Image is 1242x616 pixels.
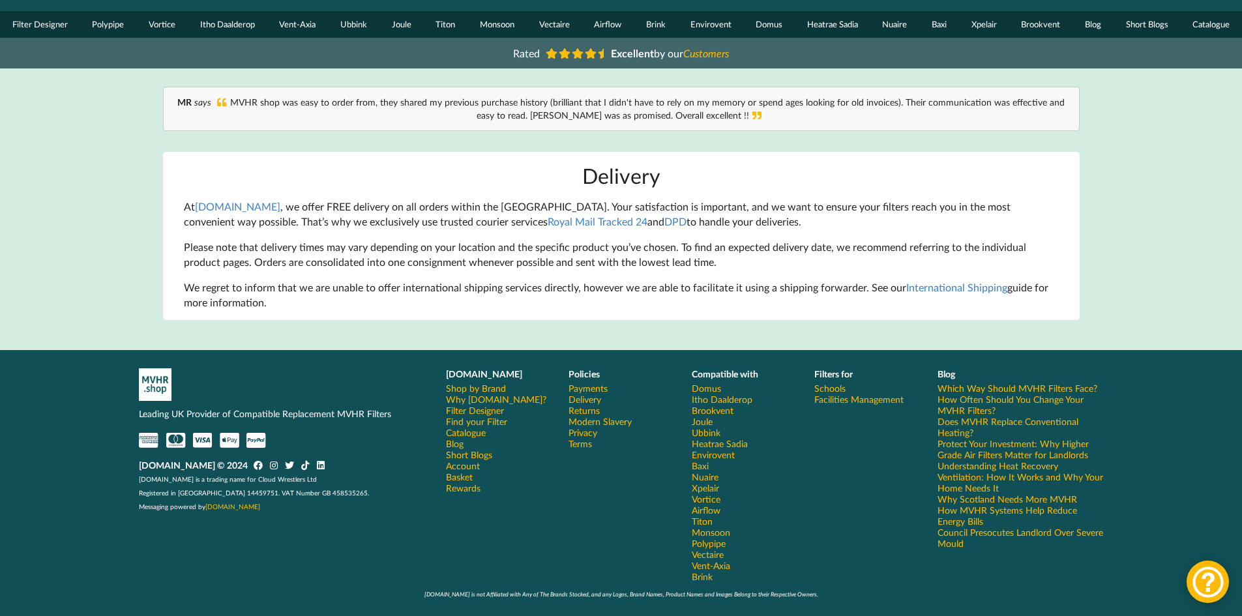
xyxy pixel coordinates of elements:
[692,571,713,582] a: Brink
[692,471,718,482] a: Nuaire
[938,394,1104,416] a: How Often Should You Change Your MVHR Filters?
[446,460,480,471] a: Account
[692,383,721,394] a: Domus
[938,505,1104,527] a: How MVHR Systems Help Reduce Energy Bills
[919,11,959,38] a: Baxi
[205,503,260,510] a: [DOMAIN_NAME]
[446,482,481,493] a: Rewards
[692,405,733,416] a: Brookvent
[139,503,260,510] span: Messaging powered by
[582,11,634,38] a: Airflow
[938,416,1104,438] a: Does MVHR Replace Conventional Heating?
[527,11,582,38] a: Vectaire
[177,96,1066,122] div: MVHR shop was easy to order from, they shared my previous purchase history (brilliant that I didn...
[692,549,724,560] a: Vectaire
[1114,11,1181,38] a: Short Blogs
[692,560,730,571] a: Vent-Axia
[814,383,846,394] a: Schools
[446,383,506,394] a: Shop by Brand
[938,383,1097,394] a: Which Way Should MVHR Filters Face?
[139,489,369,497] span: Registered in [GEOGRAPHIC_DATA] 14459751. VAT Number GB 458535265.
[683,47,729,59] i: Customers
[569,438,592,449] a: Terms
[184,162,1059,189] h1: Delivery
[569,394,601,405] a: Delivery
[692,449,735,460] a: Envirovent
[446,394,546,405] a: Why [DOMAIN_NAME]?
[743,11,795,38] a: Domus
[938,460,1104,493] a: Understanding Heat Recovery Ventilation: How It Works and Why Your Home Needs It
[569,405,600,416] a: Returns
[634,11,678,38] a: Brink
[513,47,540,59] span: Rated
[446,438,464,449] a: Blog
[423,11,467,38] a: Titon
[692,416,713,427] a: Joule
[938,527,1104,549] a: Council Presocutes Landlord Over Severe Mould
[664,215,687,227] a: DPD
[136,11,188,38] a: Vortice
[1180,11,1242,38] a: Catalogue
[267,11,329,38] a: Vent-Axia
[906,281,1007,293] a: International Shipping
[184,199,1059,229] p: At , we offer FREE delivery on all orders within the [GEOGRAPHIC_DATA]. Your satisfaction is impo...
[678,11,744,38] a: Envirovent
[938,368,955,379] b: Blog
[184,280,1059,310] p: We regret to inform that we are unable to offer international shipping services directly, however...
[611,47,654,59] b: Excellent
[938,493,1077,505] a: Why Scotland Needs More MVHR
[139,591,1104,598] div: [DOMAIN_NAME] is not Affiliated with Any of The Brands Stocked, and any Logos, Brand Names, Produ...
[692,427,720,438] a: Ubbink
[692,482,719,493] a: Xpelair
[569,383,608,394] a: Payments
[692,493,720,505] a: Vortice
[446,471,473,482] a: Basket
[692,516,713,527] a: Titon
[177,96,192,108] b: MR
[467,11,527,38] a: Monsoon
[692,527,730,538] a: Monsoon
[814,368,853,379] b: Filters for
[139,475,317,483] span: [DOMAIN_NAME] is a trading name for Cloud Wrestlers Ltd
[814,394,904,405] a: Facilities Management
[795,11,870,38] a: Heatrae Sadia
[569,416,632,427] a: Modern Slavery
[446,416,507,427] a: Find your Filter
[692,394,752,405] a: Itho Daalderop
[328,11,379,38] a: Ubbink
[504,42,739,64] a: Rated Excellentby ourCustomers
[446,449,492,460] a: Short Blogs
[195,200,280,213] a: [DOMAIN_NAME]
[938,438,1104,460] a: Protect Your Investment: Why Higher Grade Air Filters Matter for Landlords
[379,11,424,38] a: Joule
[446,368,522,379] b: [DOMAIN_NAME]
[188,11,267,38] a: Itho Daalderop
[692,460,709,471] a: Baxi
[80,11,137,38] a: Polypipe
[1072,11,1114,38] a: Blog
[692,505,720,516] a: Airflow
[446,427,486,438] a: Catalogue
[139,368,171,401] img: mvhr-inverted.png
[446,405,504,416] a: Filter Designer
[1009,11,1073,38] a: Brookvent
[870,11,920,38] a: Nuaire
[692,538,726,549] a: Polypipe
[139,460,248,471] b: [DOMAIN_NAME] © 2024
[194,96,211,108] i: says
[692,438,748,449] a: Heatrae Sadia
[692,368,758,379] b: Compatible with
[569,427,597,438] a: Privacy
[139,407,428,420] p: Leading UK Provider of Compatible Replacement MVHR Filters
[959,11,1009,38] a: Xpelair
[548,215,647,227] a: Royal Mail Tracked 24
[184,240,1059,270] p: Please note that delivery times may vary depending on your location and the specific product you’...
[611,47,729,59] span: by our
[569,368,600,379] b: Policies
